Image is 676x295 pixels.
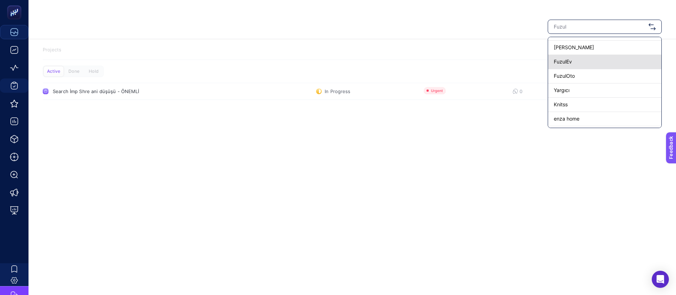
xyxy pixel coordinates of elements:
a: Search İmp Shre ani düşüşü - ÖNEMLİIn Progress0[DATE] [43,83,662,100]
img: svg%3e [649,23,656,30]
span: Yargıcı [554,87,569,94]
div: In Progress [316,88,350,94]
span: FuzulOto [554,72,575,80]
div: Hold [84,66,103,76]
span: enza home [554,115,579,122]
div: Open Intercom Messenger [652,271,669,288]
span: FuzulEv [554,58,572,65]
span: [PERSON_NAME] [554,44,594,51]
div: 0 [512,88,519,94]
div: Search İmp Shre ani düşüşü - ÖNEMLİ [53,88,217,94]
div: Done [64,66,84,76]
input: Fuzul [554,23,646,30]
span: Feedback [4,2,27,8]
span: Knitss [554,101,568,108]
div: Active [44,66,63,76]
p: Projects [43,46,662,54]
